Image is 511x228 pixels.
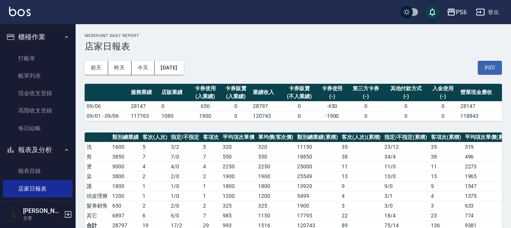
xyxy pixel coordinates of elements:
[382,211,429,220] td: 18 / 4
[283,92,315,100] div: (不入業績)
[129,101,159,111] td: 28147
[382,132,429,142] th: 指定/不指定(累積)
[110,191,141,201] td: 1200
[340,191,383,201] td: 4
[85,111,129,121] td: 09/01 - 09/06
[169,142,201,152] td: 3 / 2
[6,207,21,222] img: Person
[221,201,256,211] td: 325
[340,152,383,162] td: 38
[319,85,345,92] div: 卡券使用
[473,5,502,19] button: 登出
[256,181,296,191] td: 1800
[347,111,384,121] td: 0
[251,101,282,111] td: 28797
[317,101,347,111] td: -650
[382,201,429,211] td: 3 / 0
[295,181,340,191] td: 13920
[201,191,221,201] td: 1
[9,7,31,16] img: Logo
[295,152,340,162] td: 18850
[256,152,296,162] td: 550
[430,85,457,92] div: 入金使用
[256,191,296,201] td: 1200
[251,84,282,102] th: 業績收入
[169,171,201,181] td: 2 / 0
[201,201,221,211] td: 2
[85,101,129,111] td: 09/06
[85,142,110,152] td: 洗
[430,92,457,100] div: (-)
[110,132,141,142] th: 類別總業績
[110,152,141,162] td: 3850
[340,171,383,181] td: 13
[340,201,383,211] td: 3
[340,162,383,171] td: 11
[256,201,296,211] td: 325
[317,111,347,121] td: -1900
[3,140,73,160] button: 報表及分析
[256,162,296,171] td: 2250
[141,142,169,152] td: 5
[429,191,463,201] td: 4
[201,162,221,171] td: 4
[3,120,73,137] a: 每日結帳
[141,162,169,171] td: 4
[444,5,470,20] button: PS6
[129,111,159,121] td: 117763
[85,211,110,220] td: 其它
[141,191,169,201] td: 1
[23,207,62,215] h5: [PERSON_NAME]
[256,132,296,142] th: 單均價(客次價)
[221,132,256,142] th: 平均項次單價
[386,85,426,92] div: 其他付款方式
[108,61,132,75] button: 昨天
[169,132,201,142] th: 指定/不指定
[458,84,502,102] th: 營業現金應收
[201,171,221,181] td: 2
[349,92,382,100] div: (-)
[169,211,201,220] td: 6 / 0
[141,201,169,211] td: 2
[221,142,256,152] td: 320
[428,111,458,121] td: 0
[201,142,221,152] td: 5
[221,211,256,220] td: 985
[221,152,256,162] td: 550
[295,201,340,211] td: 1900
[221,162,256,171] td: 2250
[190,101,221,111] td: 650
[295,191,340,201] td: 5499
[382,162,429,171] td: 11 / 0
[295,132,340,142] th: 類別總業績(累積)
[282,101,317,111] td: 0
[429,142,463,152] td: 35
[221,171,256,181] td: 1900
[429,152,463,162] td: 38
[429,171,463,181] td: 13
[221,181,256,191] td: 1800
[192,85,219,92] div: 卡券使用
[382,142,429,152] td: 23 / 12
[141,181,169,191] td: 1
[428,101,458,111] td: 0
[319,92,345,100] div: (-)
[3,197,73,215] a: 互助日報表
[223,85,249,92] div: 卡券販賣
[429,211,463,220] td: 23
[425,5,440,20] button: save
[3,67,73,85] a: 帳單列表
[295,171,340,181] td: 25549
[110,201,141,211] td: 650
[429,201,463,211] td: 3
[3,162,73,180] a: 報表目錄
[384,101,428,111] td: 0
[382,171,429,181] td: 13 / 0
[349,85,382,92] div: 第三方卡券
[478,61,502,75] button: 列印
[110,211,141,220] td: 6897
[3,180,73,197] a: 店家日報表
[251,111,282,121] td: 120743
[295,142,340,152] td: 11150
[256,171,296,181] td: 1900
